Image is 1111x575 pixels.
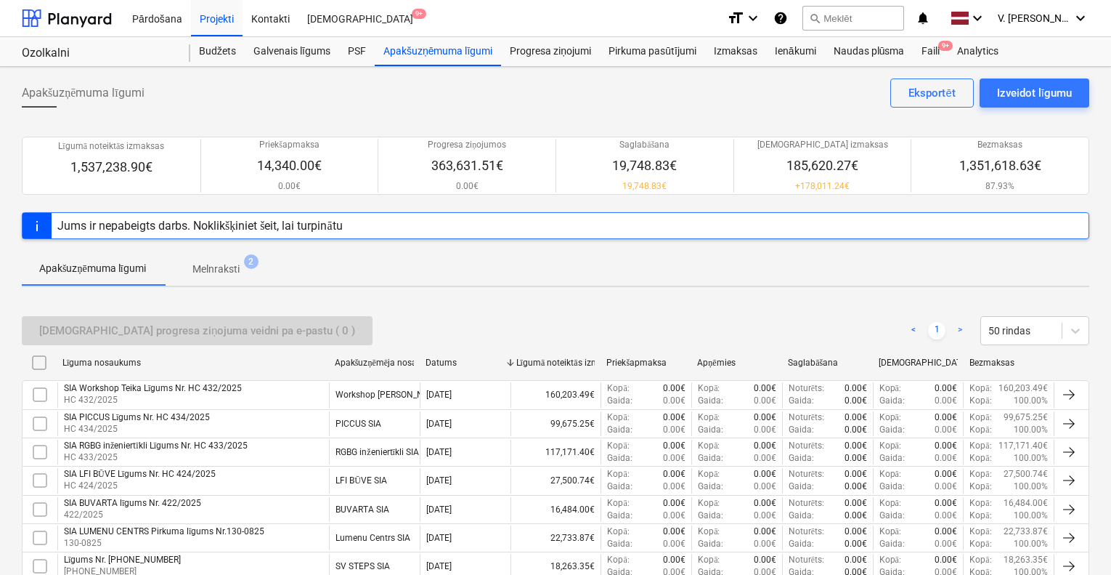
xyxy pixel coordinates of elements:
p: Gaida : [879,538,905,550]
div: Ozolkalni [22,46,173,61]
p: HC 424/2025 [64,480,216,492]
div: 160,203.49€ [510,382,601,407]
a: Page 1 is your current page [928,322,945,339]
p: 1,537,238.90€ [58,158,164,176]
p: Noturēts : [789,526,824,538]
p: Kopā : [698,497,720,510]
div: Līguma nosaukums [62,358,323,369]
p: Bezmaksas [959,139,1041,151]
p: Gaida : [607,480,632,493]
p: + 178,011.24€ [757,180,888,193]
p: Gaida : [698,424,723,436]
p: 0.00€ [935,395,957,407]
p: Noturēts : [789,554,824,566]
p: Kopā : [607,526,629,538]
p: Kopā : [879,468,901,480]
div: SIA BUVARTA līgums Nr. 422/2025 [64,498,201,509]
p: 117,171.40€ [998,440,1048,452]
a: Apakšuzņēmuma līgumi [375,37,501,66]
p: 0.00€ [663,538,685,550]
p: 100.00% [1014,480,1048,493]
p: 0.00€ [663,480,685,493]
p: 0.00€ [663,382,685,395]
p: 0.00€ [935,510,957,522]
div: [DATE] [426,504,452,515]
p: Gaida : [789,452,814,465]
div: Jums ir nepabeigts darbs. Noklikšķiniet šeit, lai turpinātu [57,219,343,233]
p: 130-0825 [64,537,264,550]
div: [DEMOGRAPHIC_DATA] izmaksas [879,358,958,368]
p: Kopā : [969,468,991,480]
p: 0.00€ [663,526,685,538]
div: Apakšuzņēmēja nosaukums [335,358,414,369]
p: 422/2025 [64,509,201,521]
i: keyboard_arrow_down [744,9,762,27]
p: 0.00€ [935,440,957,452]
p: 0.00€ [935,480,957,493]
p: Progresa ziņojumos [428,139,506,151]
p: Kopā : [607,411,629,424]
p: Kopā : [698,382,720,395]
p: 0.00€ [754,411,776,424]
p: 160,203.49€ [998,382,1048,395]
div: Priekšapmaksa [606,358,685,369]
p: 0.00€ [754,554,776,566]
div: SIA LFI BŪVE Līgums Nr. HC 424/2025 [64,469,216,480]
div: [DATE] [426,533,452,543]
p: Līgumā noteiktās izmaksas [58,140,164,153]
p: Kopā : [969,538,991,550]
div: Līgumā noteiktās izmaksas [516,358,595,369]
div: [DATE] [426,447,452,457]
p: 27,500.74€ [1004,468,1048,480]
p: 0.00€ [754,480,776,493]
p: 0.00€ [845,452,867,465]
p: 0.00€ [663,510,685,522]
p: 100.00% [1014,452,1048,465]
i: format_size [727,9,744,27]
button: Meklēt [802,6,904,31]
p: Gaida : [789,538,814,550]
p: 87.93% [959,180,1041,193]
p: 185,620.27€ [757,157,888,174]
div: Eksportēt [908,84,955,102]
div: Ienākumi [766,37,825,66]
div: Faili [913,37,948,66]
p: Kopā : [969,424,991,436]
a: Faili9+ [913,37,948,66]
div: Pirkuma pasūtījumi [600,37,705,66]
a: Galvenais līgums [245,37,339,66]
p: Gaida : [698,538,723,550]
span: Apakšuzņēmuma līgumi [22,84,145,102]
i: notifications [916,9,930,27]
p: Noturēts : [789,468,824,480]
a: Next page [951,322,969,339]
div: LFI BŪVE SIA [335,475,387,486]
p: Kopā : [698,468,720,480]
i: keyboard_arrow_down [1072,9,1089,27]
p: 16,484.00€ [1004,497,1048,510]
p: 0.00€ [845,411,867,424]
p: 0.00€ [935,554,957,566]
p: Kopā : [969,382,991,395]
div: [DATE] [426,390,452,400]
p: 19,748.83€ [612,157,677,174]
p: Melnraksti [192,262,240,277]
div: PSF [339,37,375,66]
p: 0.00€ [845,382,867,395]
p: Kopā : [969,395,991,407]
p: 0.00€ [845,480,867,493]
p: 0.00€ [845,440,867,452]
a: Izmaksas [705,37,766,66]
i: Zināšanu pamats [773,9,788,27]
p: 100.00% [1014,395,1048,407]
button: Izveidot līgumu [980,79,1089,108]
p: Kopā : [879,440,901,452]
p: 0.00€ [845,526,867,538]
div: SIA LUMENU CENTRS Pirkuma līgums Nr.130-0825 [64,526,264,537]
div: Datums [426,358,505,368]
p: HC 432/2025 [64,394,242,406]
p: Kopā : [969,411,991,424]
div: 27,500.74€ [510,468,601,493]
